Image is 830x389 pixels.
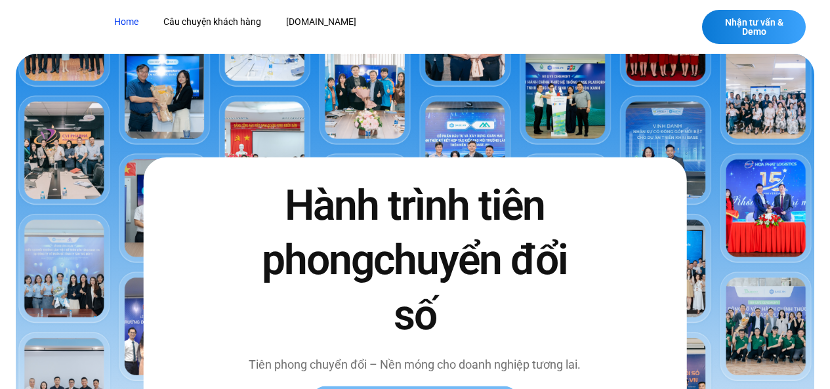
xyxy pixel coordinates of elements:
a: Home [104,10,148,34]
a: Câu chuyện khách hàng [154,10,271,34]
nav: Menu [104,10,510,34]
p: Tiên phong chuyển đổi – Nền móng cho doanh nghiệp tương lai. [245,356,586,373]
a: [DOMAIN_NAME] [276,10,366,34]
h2: Hành trình tiên phong [245,178,586,342]
span: chuyển đổi số [373,235,568,339]
span: Nhận tư vấn & Demo [715,18,793,36]
a: Nhận tư vấn & Demo [702,10,806,44]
